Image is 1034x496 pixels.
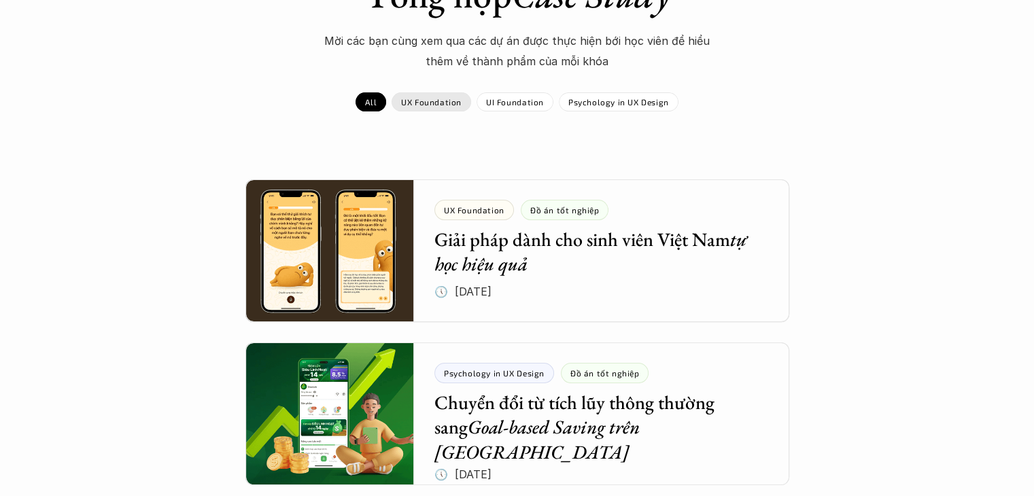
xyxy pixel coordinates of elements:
a: UI Foundation [477,92,553,111]
p: All [365,97,377,107]
a: UX FoundationĐồ án tốt nghiệpGiải pháp dành cho sinh viên Việt Namtự học hiệu quả🕔 [DATE] [245,179,789,322]
a: Psychology in UX DesignĐồ án tốt nghiệpChuyển đổi từ tích lũy thông thường sangGoal-based Saving ... [245,342,789,485]
p: Psychology in UX Design [568,97,669,107]
a: Psychology in UX Design [559,92,678,111]
p: Mời các bạn cùng xem qua các dự án được thực hiện bới học viên để hiểu thêm về thành phẩm của mỗi... [313,31,721,72]
p: UX Foundation [401,97,462,107]
p: UI Foundation [486,97,544,107]
a: UX Foundation [392,92,471,111]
